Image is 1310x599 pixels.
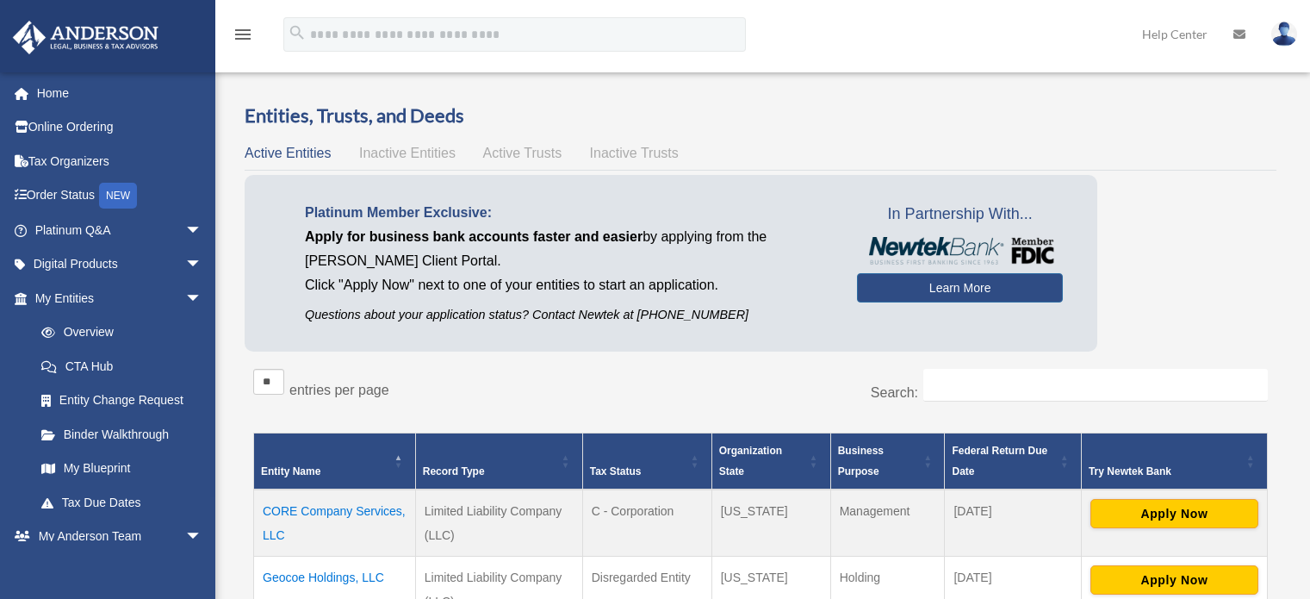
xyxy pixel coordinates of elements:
[830,490,945,557] td: Management
[952,445,1047,477] span: Federal Return Due Date
[12,110,228,145] a: Online Ordering
[711,490,830,557] td: [US_STATE]
[24,384,220,418] a: Entity Change Request
[233,24,253,45] i: menu
[415,490,582,557] td: Limited Liability Company (LLC)
[305,304,831,326] p: Questions about your application status? Contact Newtek at [PHONE_NUMBER]
[99,183,137,209] div: NEW
[1081,433,1267,490] th: Try Newtek Bank : Activate to sort
[261,465,320,477] span: Entity Name
[483,146,562,160] span: Active Trusts
[857,201,1063,228] span: In Partnership With...
[305,225,831,273] p: by applying from the [PERSON_NAME] Client Portal.
[12,178,228,214] a: Order StatusNEW
[1089,461,1241,482] div: Try Newtek Bank
[24,452,220,486] a: My Blueprint
[24,485,220,520] a: Tax Due Dates
[866,237,1054,265] img: NewtekBankLogoSM.png
[185,213,220,248] span: arrow_drop_down
[245,146,331,160] span: Active Entities
[289,383,389,397] label: entries per page
[590,465,642,477] span: Tax Status
[871,385,918,400] label: Search:
[423,465,485,477] span: Record Type
[12,76,228,110] a: Home
[945,490,1081,557] td: [DATE]
[305,273,831,297] p: Click "Apply Now" next to one of your entities to start an application.
[1090,499,1258,528] button: Apply Now
[245,103,1276,129] h3: Entities, Trusts, and Deeds
[254,490,416,557] td: CORE Company Services, LLC
[288,23,307,42] i: search
[12,144,228,178] a: Tax Organizers
[838,445,884,477] span: Business Purpose
[582,433,711,490] th: Tax Status: Activate to sort
[185,520,220,555] span: arrow_drop_down
[12,520,228,554] a: My Anderson Teamarrow_drop_down
[12,281,220,315] a: My Entitiesarrow_drop_down
[857,273,1063,303] a: Learn More
[582,490,711,557] td: C - Corporation
[719,445,782,477] span: Organization State
[24,349,220,384] a: CTA Hub
[1271,22,1297,47] img: User Pic
[305,201,831,225] p: Platinum Member Exclusive:
[12,213,228,247] a: Platinum Q&Aarrow_drop_down
[24,315,211,350] a: Overview
[254,433,416,490] th: Entity Name: Activate to invert sorting
[305,229,643,244] span: Apply for business bank accounts faster and easier
[415,433,582,490] th: Record Type: Activate to sort
[1090,565,1258,595] button: Apply Now
[590,146,679,160] span: Inactive Trusts
[711,433,830,490] th: Organization State: Activate to sort
[185,247,220,283] span: arrow_drop_down
[359,146,456,160] span: Inactive Entities
[8,21,164,54] img: Anderson Advisors Platinum Portal
[233,30,253,45] a: menu
[24,417,220,452] a: Binder Walkthrough
[945,433,1081,490] th: Federal Return Due Date: Activate to sort
[830,433,945,490] th: Business Purpose: Activate to sort
[185,281,220,316] span: arrow_drop_down
[12,247,228,282] a: Digital Productsarrow_drop_down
